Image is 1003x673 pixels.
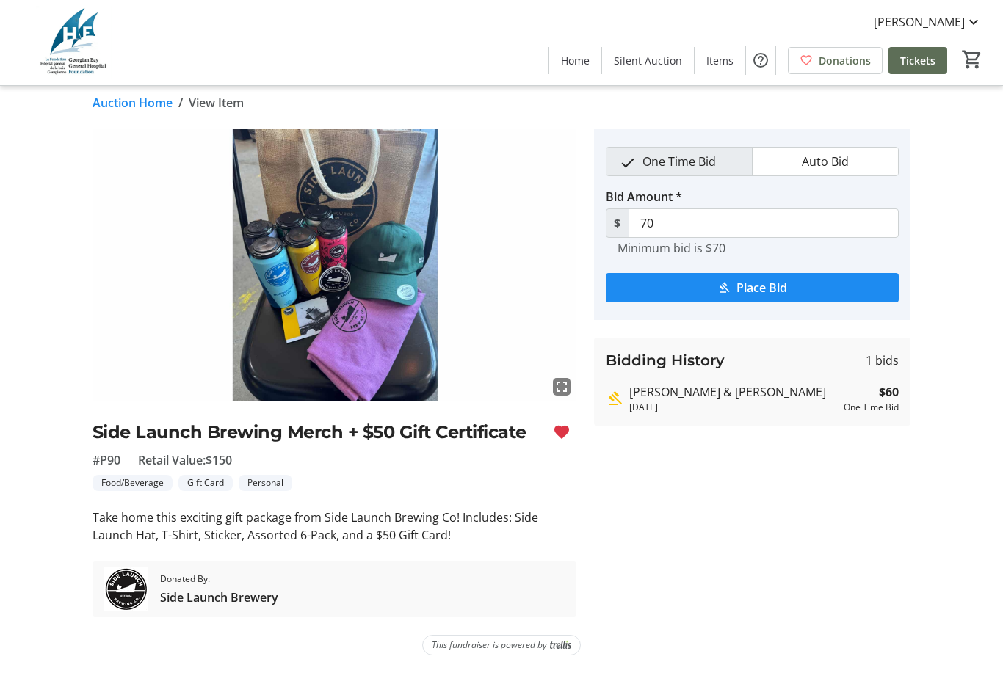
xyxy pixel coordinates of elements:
span: This fundraiser is powered by [432,639,547,652]
p: Take home this exciting gift package from Side Launch Brewing Co! Includes: Side Launch Hat, T-Sh... [93,509,576,544]
span: 1 bids [866,352,899,369]
span: One Time Bid [634,148,725,175]
strong: $60 [879,383,899,401]
span: View Item [189,94,244,112]
h2: Side Launch Brewing Merch + $50 Gift Certificate [93,419,541,445]
img: Side Launch Brewery [104,567,148,611]
a: Items [695,47,745,74]
a: Tickets [888,47,947,74]
div: [DATE] [629,401,838,414]
button: [PERSON_NAME] [862,10,994,34]
a: Silent Auction [602,47,694,74]
mat-icon: fullscreen [553,378,571,396]
img: Image [93,129,576,401]
mat-icon: Highest bid [606,390,623,407]
span: Items [706,53,734,68]
img: Georgian Bay General Hospital Foundation's Logo [9,6,140,79]
span: Retail Value: $150 [138,451,232,469]
h3: Bidding History [606,349,725,371]
button: Help [746,46,775,75]
tr-label-badge: Food/Beverage [93,475,173,491]
label: Bid Amount * [606,188,682,205]
button: Place Bid [606,273,899,302]
tr-label-badge: Gift Card [178,475,233,491]
span: Donated By: [160,572,278,586]
span: $ [606,208,629,238]
span: #P90 [93,451,120,469]
img: Trellis Logo [550,640,571,650]
span: / [178,94,183,112]
span: Tickets [900,53,935,68]
a: Auction Home [93,94,173,112]
span: Silent Auction [614,53,682,68]
span: Place Bid [736,279,787,297]
button: Remove favourite [547,418,576,447]
span: Home [561,53,590,68]
span: Auto Bid [793,148,858,175]
span: Donations [819,53,871,68]
tr-label-badge: Personal [239,475,292,491]
div: One Time Bid [844,401,899,414]
div: [PERSON_NAME] & [PERSON_NAME] [629,383,838,401]
a: Home [549,47,601,74]
tr-hint: Minimum bid is $70 [618,241,725,255]
span: [PERSON_NAME] [874,13,965,31]
span: Side Launch Brewery [160,589,278,606]
button: Cart [959,46,985,73]
a: Donations [788,47,883,74]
